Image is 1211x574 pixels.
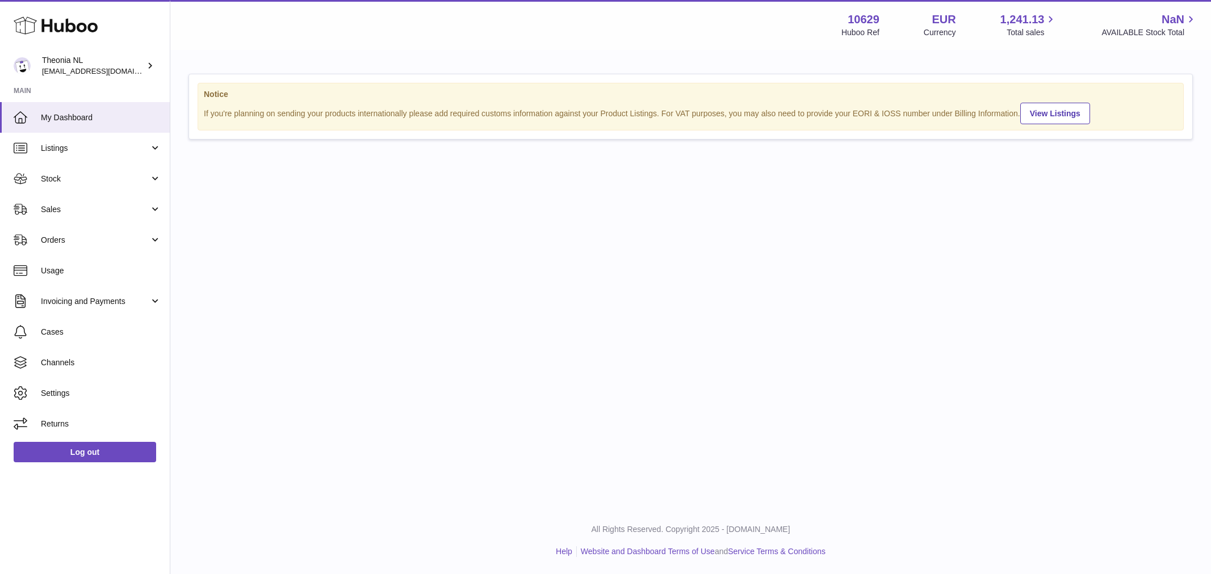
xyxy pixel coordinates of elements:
span: Orders [41,235,149,246]
span: Stock [41,174,149,184]
li: and [577,546,826,557]
a: NaN AVAILABLE Stock Total [1101,12,1197,38]
span: Usage [41,265,161,276]
span: Returns [41,419,161,429]
div: If you're planning on sending your products internationally please add required customs informati... [204,101,1178,124]
span: 1,241.13 [1000,12,1045,27]
span: Invoicing and Payments [41,296,149,307]
span: AVAILABLE Stock Total [1101,27,1197,38]
span: Sales [41,204,149,215]
p: All Rights Reserved. Copyright 2025 - [DOMAIN_NAME] [179,524,1202,535]
span: Channels [41,357,161,368]
a: Service Terms & Conditions [728,547,826,556]
a: Help [556,547,572,556]
a: 1,241.13 Total sales [1000,12,1058,38]
div: Huboo Ref [841,27,879,38]
span: Total sales [1007,27,1057,38]
span: Settings [41,388,161,399]
strong: 10629 [848,12,879,27]
img: info@wholesomegoods.eu [14,57,31,74]
div: Theonia NL [42,55,144,77]
span: [EMAIL_ADDRESS][DOMAIN_NAME] [42,66,167,75]
a: Log out [14,442,156,462]
span: Listings [41,143,149,154]
a: Website and Dashboard Terms of Use [581,547,715,556]
span: Cases [41,327,161,337]
div: Currency [924,27,956,38]
strong: Notice [204,89,1178,100]
a: View Listings [1020,103,1090,124]
span: My Dashboard [41,112,161,123]
span: NaN [1162,12,1184,27]
strong: EUR [932,12,956,27]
